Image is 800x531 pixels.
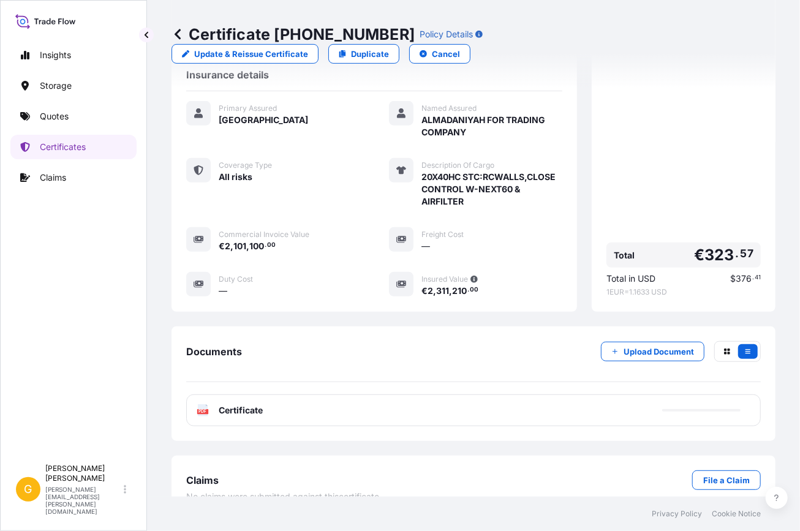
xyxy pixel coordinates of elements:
span: € [694,247,704,263]
span: Commercial Invoice Value [219,230,309,239]
span: 41 [755,276,761,280]
span: — [219,285,227,297]
button: Upload Document [601,342,704,361]
p: Storage [40,80,72,92]
span: 2 [428,287,433,295]
a: File a Claim [692,470,761,490]
span: Description Of Cargo [421,160,494,170]
span: All risks [219,171,252,183]
span: € [421,287,428,295]
p: Policy Details [420,28,473,40]
span: — [421,240,430,252]
span: Total [614,249,635,262]
span: 323 [704,247,734,263]
p: Certificates [40,141,86,153]
p: [PERSON_NAME][EMAIL_ADDRESS][PERSON_NAME][DOMAIN_NAME] [45,486,121,515]
a: Storage [10,73,137,98]
span: 100 [249,242,264,250]
p: Quotes [40,110,69,122]
span: [GEOGRAPHIC_DATA] [219,114,308,126]
p: Upload Document [624,345,694,358]
span: Claims [186,474,219,486]
span: , [246,242,249,250]
span: Certificate [219,404,263,416]
a: Duplicate [328,44,399,64]
span: Coverage Type [219,160,272,170]
span: 311 [436,287,449,295]
span: Total in USD [606,273,655,285]
span: 20X40HC STC:RCWALLS,CLOSE CONTROL W-NEXT60 & AIRFILTER [421,171,562,208]
span: 210 [452,287,467,295]
p: Duplicate [351,48,389,60]
span: 1 EUR = 1.1633 USD [606,287,761,297]
span: , [230,242,233,250]
span: ALMADANIYAH FOR TRADING COMPANY [421,114,562,138]
span: G [25,483,32,495]
span: . [467,288,469,292]
p: [PERSON_NAME] [PERSON_NAME] [45,464,121,483]
span: Insured Value [421,274,468,284]
span: 2 [225,242,230,250]
p: Cancel [432,48,460,60]
span: Primary Assured [219,104,277,113]
a: Quotes [10,104,137,129]
span: . [736,250,739,257]
a: Cookie Notice [712,509,761,519]
span: . [265,243,266,247]
span: Named Assured [421,104,477,113]
p: Certificate [PHONE_NUMBER] [172,24,415,44]
span: € [219,242,225,250]
a: Update & Reissue Certificate [172,44,319,64]
span: Duty Cost [219,274,253,284]
span: 57 [741,250,753,257]
a: Claims [10,165,137,190]
p: Insights [40,49,71,61]
text: PDF [199,410,207,414]
span: No claims were submitted against this certificate . [186,491,382,503]
a: Insights [10,43,137,67]
p: Claims [40,171,66,184]
span: $ [730,274,736,283]
a: Certificates [10,135,137,159]
span: 101 [233,242,246,250]
button: Cancel [409,44,470,64]
span: . [752,276,754,280]
span: Freight Cost [421,230,464,239]
span: , [449,287,452,295]
p: Update & Reissue Certificate [194,48,308,60]
span: , [433,287,436,295]
span: 00 [470,288,478,292]
p: File a Claim [703,474,750,486]
span: Documents [186,345,242,358]
span: 00 [267,243,276,247]
span: 376 [736,274,752,283]
a: Privacy Policy [652,509,702,519]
